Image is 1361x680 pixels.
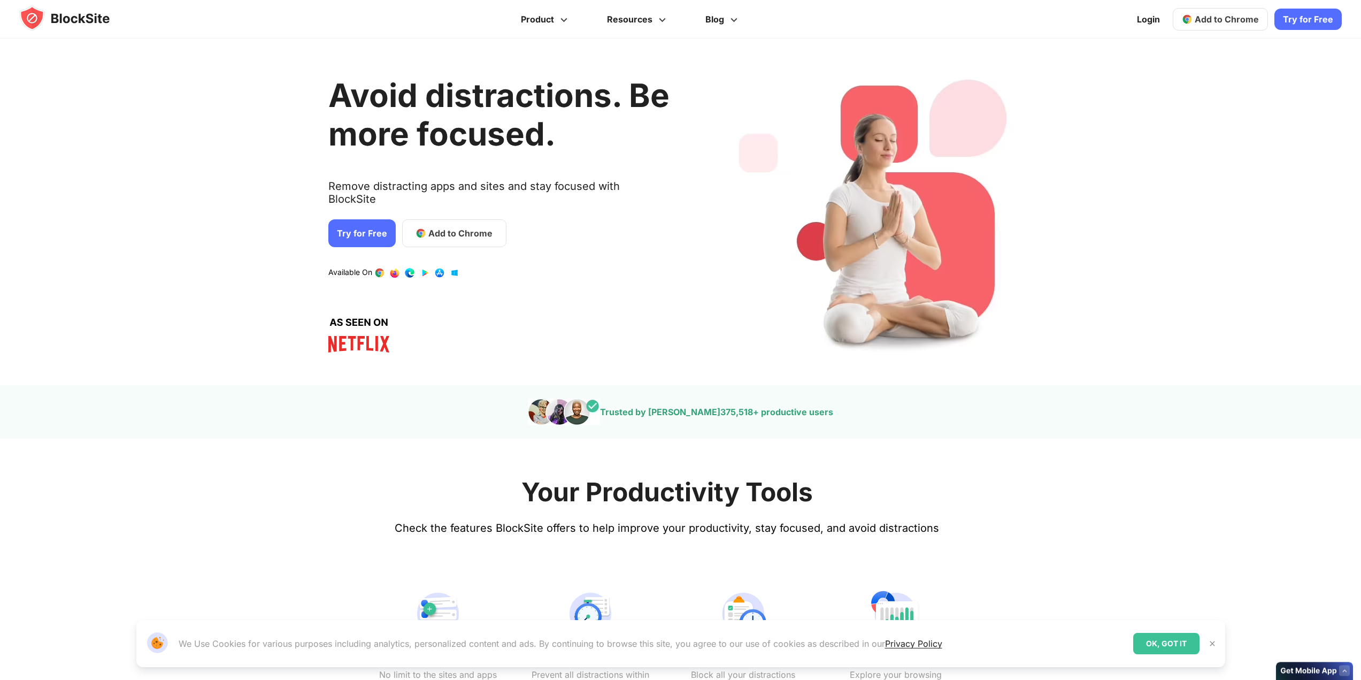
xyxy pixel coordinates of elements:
text: Remove distracting apps and sites and stay focused with BlockSite [328,180,670,214]
span: Add to Chrome [428,227,493,240]
button: Close [1205,637,1219,651]
text: Available On [328,268,372,278]
img: Close [1208,639,1217,648]
div: OK, GOT IT [1133,633,1199,654]
img: pepole images [528,399,600,425]
span: Add to Chrome [1195,14,1259,25]
h2: Your Productivity Tools [521,476,813,508]
a: Login [1131,6,1166,32]
a: Add to Chrome [402,219,506,247]
a: Add to Chrome [1173,8,1268,30]
h1: Avoid distractions. Be more focused. [328,76,670,153]
img: blocksite-icon.5d769676.svg [19,5,130,31]
img: chrome-icon.svg [1182,14,1193,25]
p: We Use Cookies for various purposes including analytics, personalized content and ads. By continu... [179,637,942,650]
a: Try for Free [1274,9,1342,30]
a: Privacy Policy [885,638,942,649]
text: Check the features BlockSite offers to help improve your productivity, stay focused, and avoid di... [395,522,939,534]
span: 375,518 [720,407,753,417]
a: Try for Free [328,219,396,247]
text: Trusted by [PERSON_NAME] + productive users [600,407,833,417]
